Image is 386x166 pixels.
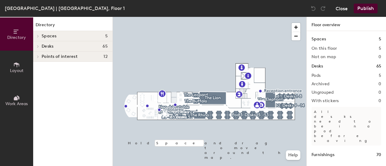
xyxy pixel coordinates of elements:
[312,46,337,51] h2: On this floor
[336,4,348,13] button: Close
[7,35,26,40] span: Directory
[378,82,381,86] h2: 0
[312,152,334,158] h1: Furnishings
[33,22,112,31] h1: Directory
[42,34,57,39] span: Spaces
[10,68,24,73] span: Layout
[312,63,323,70] h1: Desks
[5,5,125,12] div: [GEOGRAPHIC_DATA] | [GEOGRAPHIC_DATA], Floor 1
[42,54,78,59] span: Points of interest
[376,63,381,70] h1: 65
[105,34,108,39] span: 5
[379,73,381,78] h2: 5
[379,46,381,51] h2: 5
[378,90,381,95] h2: 0
[310,5,316,11] img: Undo
[307,17,386,31] h1: Floor overview
[103,54,108,59] span: 12
[312,90,334,95] h2: Ungrouped
[378,55,381,59] h2: 0
[42,44,53,49] span: Desks
[354,4,378,13] button: Publish
[378,99,381,103] h2: 0
[312,73,321,78] h2: Pods
[379,36,381,42] h1: 5
[312,55,336,59] h2: Not on map
[5,101,28,106] span: Work Areas
[312,107,381,146] p: All desks need to be in a pod before saving
[312,99,339,103] h2: With stickers
[320,5,326,11] img: Redo
[376,152,381,158] h1: 70
[103,44,108,49] span: 65
[312,36,326,42] h1: Spaces
[286,150,300,160] button: Help
[312,82,329,86] h2: Archived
